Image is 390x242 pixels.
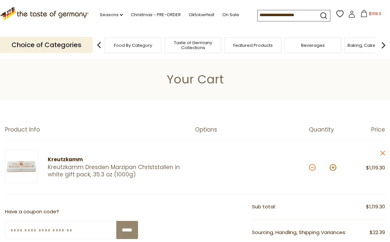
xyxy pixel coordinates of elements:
[233,43,273,48] a: Featured Products
[347,126,385,133] div: Price
[100,11,123,18] a: Seasons
[195,126,309,133] div: Options
[222,11,239,18] a: On Sale
[370,228,385,237] span: $22.39
[167,40,219,50] a: Taste of Germany Collections
[252,203,276,210] span: Sub total:
[48,164,183,178] a: Kreutzkamm Dresden Marzipan Christstollen in white gift pack, 35.3 oz (1000g)
[366,164,385,171] span: $1,119.30
[48,156,183,164] div: Kreutzkamm
[309,126,347,133] div: Quantity
[189,11,214,18] a: Oktoberfest
[301,43,325,48] a: Beverages
[5,126,195,133] div: Product Info
[252,229,346,236] span: Sourcing, Handling, Shipping Variances:
[377,39,390,52] img: next arrow
[366,203,385,211] span: $1,119.30
[93,39,106,52] img: previous arrow
[5,150,38,183] img: Kreutzkamm Dresden Marzipan Christstollen in white gift pack, 35.3 oz (1000g)
[369,11,381,16] span: $1119.3
[131,11,181,18] a: Christmas - PRE-ORDER
[357,10,385,20] button: $1119.3
[20,72,370,87] h1: Your Cart
[5,208,138,216] p: Have a coupon code?
[114,43,152,48] a: Food By Category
